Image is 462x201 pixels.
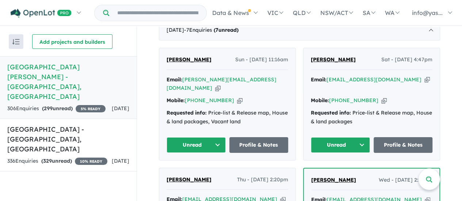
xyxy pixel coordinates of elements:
[43,158,52,164] span: 329
[379,176,432,185] span: Wed - [DATE] 2:52am
[167,109,207,116] strong: Requested info:
[215,27,218,33] span: 7
[311,56,356,63] span: [PERSON_NAME]
[229,137,289,153] a: Profile & Notes
[167,76,276,92] a: [PERSON_NAME][EMAIL_ADDRESS][DOMAIN_NAME]
[327,76,421,83] a: [EMAIL_ADDRESS][DOMAIN_NAME]
[167,56,211,63] span: [PERSON_NAME]
[374,137,433,153] a: Profile & Notes
[311,177,356,183] span: [PERSON_NAME]
[7,104,106,113] div: 306 Enquir ies
[167,176,211,183] span: [PERSON_NAME]
[381,97,387,104] button: Copy
[311,76,327,83] strong: Email:
[311,176,356,185] a: [PERSON_NAME]
[184,27,238,33] span: - 7 Enquir ies
[167,97,185,104] strong: Mobile:
[311,97,329,104] strong: Mobile:
[311,55,356,64] a: [PERSON_NAME]
[42,105,73,112] strong: ( unread)
[76,105,106,112] span: 5 % READY
[167,175,211,184] a: [PERSON_NAME]
[424,76,430,84] button: Copy
[41,158,72,164] strong: ( unread)
[7,62,129,101] h5: [GEOGRAPHIC_DATA][PERSON_NAME] - [GEOGRAPHIC_DATA] , [GEOGRAPHIC_DATA]
[237,97,243,104] button: Copy
[412,9,443,16] span: info@yas...
[44,105,53,112] span: 299
[112,158,129,164] span: [DATE]
[167,109,288,126] div: Price-list & Release map, House & land packages, Vacant land
[111,5,205,21] input: Try estate name, suburb, builder or developer
[235,55,288,64] span: Sun - [DATE] 11:16am
[185,97,234,104] a: [PHONE_NUMBER]
[75,158,107,165] span: 10 % READY
[311,137,370,153] button: Unread
[112,105,129,112] span: [DATE]
[311,109,351,116] strong: Requested info:
[7,124,129,154] h5: [GEOGRAPHIC_DATA] - [GEOGRAPHIC_DATA] , [GEOGRAPHIC_DATA]
[215,84,221,92] button: Copy
[7,157,107,166] div: 336 Enquir ies
[167,137,226,153] button: Unread
[167,55,211,64] a: [PERSON_NAME]
[237,175,288,184] span: Thu - [DATE] 2:20pm
[159,20,440,40] div: [DATE]
[167,76,182,83] strong: Email:
[11,9,72,18] img: Openlot PRO Logo White
[329,97,378,104] a: [PHONE_NUMBER]
[381,55,432,64] span: Sat - [DATE] 4:47pm
[214,27,238,33] strong: ( unread)
[311,109,432,126] div: Price-list & Release map, House & land packages
[32,34,112,49] button: Add projects and builders
[12,39,20,45] img: sort.svg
